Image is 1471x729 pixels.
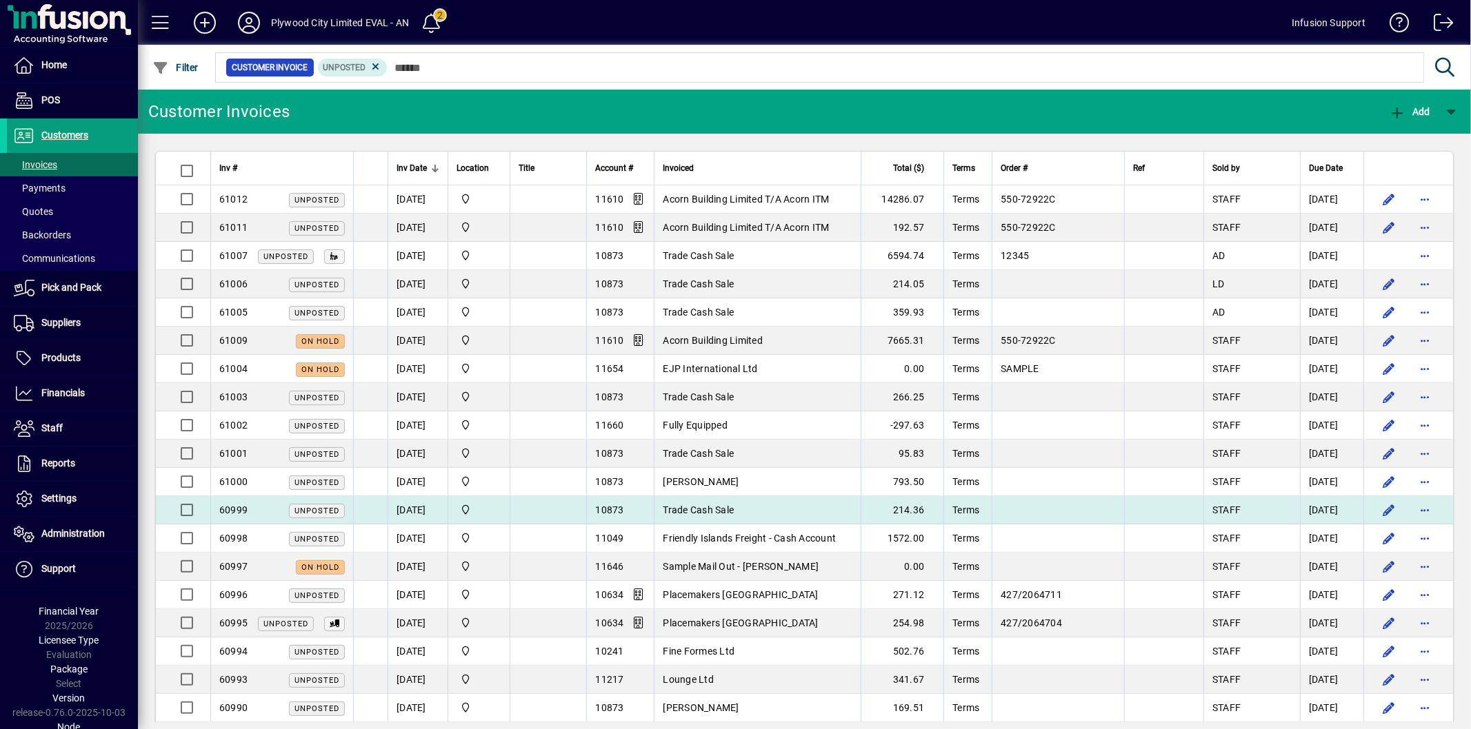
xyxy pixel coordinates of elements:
td: [DATE] [388,553,448,581]
span: Terms [952,307,979,318]
span: Unposted [294,224,339,233]
span: Payments [14,183,66,194]
span: Placemakers [GEOGRAPHIC_DATA] [663,589,818,600]
span: Unposted [294,591,339,600]
button: Filter [149,55,202,80]
span: STAFF [1212,448,1241,459]
span: Terms [952,646,979,657]
span: Plywood City Warehouse [457,644,501,659]
td: [DATE] [1300,609,1363,637]
button: Edit [1378,640,1400,662]
td: [DATE] [388,411,448,440]
button: Edit [1378,442,1400,464]
td: 192.57 [861,214,943,242]
a: Backorders [7,223,138,247]
span: Terms [952,335,979,346]
div: Order # [1001,161,1116,176]
td: [DATE] [1300,411,1363,440]
td: [DATE] [388,637,448,666]
span: 10873 [595,476,623,487]
span: 11217 [595,674,623,685]
td: [DATE] [388,185,448,214]
span: STAFF [1212,617,1241,628]
span: Plywood City Warehouse [457,389,501,404]
td: [DATE] [388,383,448,411]
span: Trade Cash Sale [663,307,734,318]
span: Unposted [263,252,308,261]
span: Unposted [294,393,339,402]
span: 10241 [595,646,623,657]
span: [PERSON_NAME] [663,476,739,487]
span: Terms [952,278,979,289]
span: STAFF [1212,589,1241,600]
button: More options [1414,471,1436,493]
a: Invoices [7,153,138,176]
td: [DATE] [388,496,448,524]
td: 266.25 [861,383,943,411]
span: 61005 [219,307,248,318]
span: Unposted [294,196,339,205]
a: Staff [7,411,138,446]
span: Terms [952,476,979,487]
td: [DATE] [1300,524,1363,553]
span: Terms [952,161,975,176]
span: Plywood City Warehouse [457,531,501,546]
span: 10873 [595,504,623,515]
button: Profile [227,10,271,35]
span: 60998 [219,533,248,544]
a: Financials [7,376,138,411]
button: More options [1414,640,1436,662]
button: Edit [1378,386,1400,408]
span: Reports [41,458,75,469]
button: More options [1414,329,1436,351]
span: 427/2064711 [1001,589,1062,600]
td: [DATE] [388,214,448,242]
td: 14286.07 [861,185,943,214]
span: 61006 [219,278,248,289]
div: Inv Date [397,161,439,176]
span: STAFF [1212,335,1241,346]
span: Communications [14,253,95,264]
span: Administration [41,528,105,539]
td: [DATE] [388,524,448,553]
td: [DATE] [1300,637,1363,666]
div: Location [457,161,501,176]
span: Unposted [294,506,339,515]
span: Plywood City Warehouse [457,248,501,263]
span: Filter [152,62,199,73]
span: 550-72922C [1001,194,1056,205]
span: Financials [41,387,85,398]
td: [DATE] [388,694,448,722]
td: [DATE] [388,327,448,355]
span: Plywood City Warehouse [457,361,501,376]
td: 7665.31 [861,327,943,355]
span: 11654 [595,363,623,374]
span: On hold [301,337,339,346]
span: 11610 [595,222,623,233]
button: More options [1414,668,1436,690]
span: STAFF [1212,420,1241,431]
span: Unposted [294,450,339,459]
span: Terms [952,504,979,515]
a: Support [7,552,138,586]
span: Plywood City Warehouse [457,672,501,687]
a: Suppliers [7,306,138,340]
td: 254.98 [861,609,943,637]
span: 10873 [595,448,623,459]
div: Sold by [1212,161,1292,176]
span: Plywood City Warehouse [457,502,501,517]
div: Plywood City Limited EVAL - AN [271,12,409,34]
span: Invoices [14,159,57,170]
span: Sample Mail Out - [PERSON_NAME] [663,561,819,572]
span: Placemakers [GEOGRAPHIC_DATA] [663,617,818,628]
span: Home [41,59,67,70]
button: Edit [1378,301,1400,323]
div: Title [519,161,578,176]
td: 214.36 [861,496,943,524]
span: STAFF [1212,194,1241,205]
td: 95.83 [861,440,943,468]
span: Plywood City Warehouse [457,220,501,235]
span: STAFF [1212,363,1241,374]
td: [DATE] [388,298,448,327]
td: [DATE] [388,468,448,496]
